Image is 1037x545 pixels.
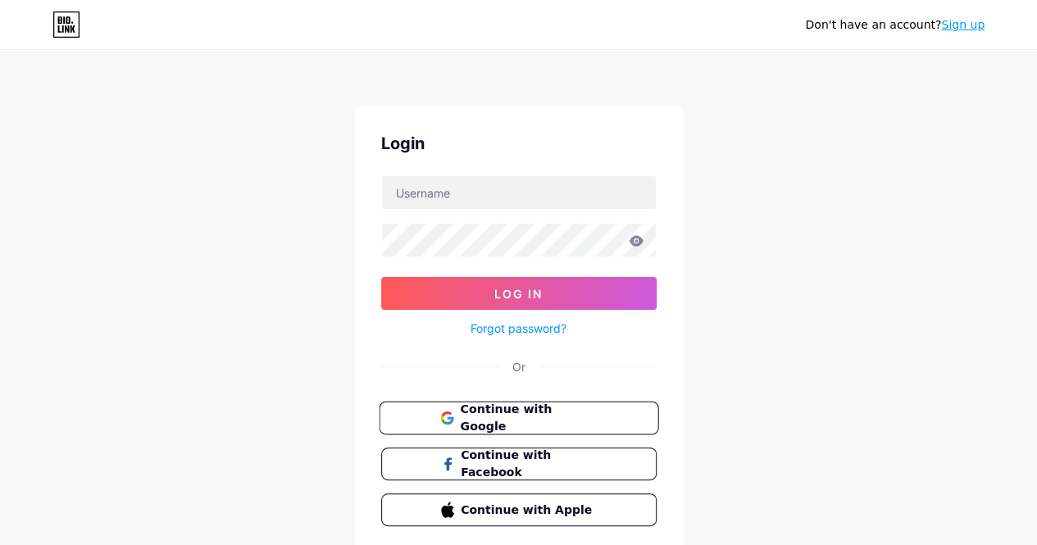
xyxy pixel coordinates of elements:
[461,447,596,481] span: Continue with Facebook
[494,287,543,301] span: Log In
[805,16,985,34] div: Don't have an account?
[512,358,525,375] div: Or
[460,401,597,436] span: Continue with Google
[471,320,566,337] a: Forgot password?
[381,131,657,156] div: Login
[379,402,658,435] button: Continue with Google
[381,447,657,480] button: Continue with Facebook
[461,502,596,519] span: Continue with Apple
[381,277,657,310] button: Log In
[381,402,657,434] a: Continue with Google
[382,176,656,209] input: Username
[941,18,985,31] a: Sign up
[381,493,657,526] button: Continue with Apple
